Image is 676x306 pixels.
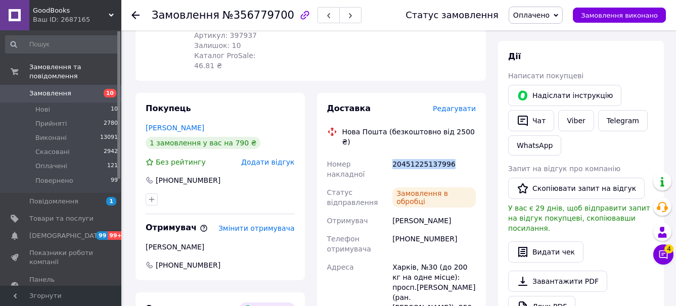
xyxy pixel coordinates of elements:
[146,104,191,113] span: Покупець
[327,160,365,178] span: Номер накладної
[152,9,219,21] span: Замовлення
[508,52,521,61] span: Дії
[156,158,206,166] span: Без рейтингу
[508,85,621,106] button: Надіслати інструкцію
[29,248,94,267] span: Показники роботи компанії
[433,105,476,113] span: Редагувати
[146,242,295,252] div: [PERSON_NAME]
[194,41,241,49] span: Залишок: 10
[111,176,118,185] span: 99
[35,119,67,128] span: Прийняті
[146,137,260,149] div: 1 замовлення у вас на 790 ₴
[155,175,221,185] div: [PHONE_NUMBER]
[29,63,121,81] span: Замовлення та повідомлення
[35,133,67,142] span: Виконані
[29,197,78,206] span: Повідомлення
[508,241,583,263] button: Видати чек
[108,231,124,240] span: 99+
[35,105,50,114] span: Нові
[146,124,204,132] a: [PERSON_NAME]
[327,217,368,225] span: Отримувач
[146,223,208,232] span: Отримувач
[598,110,648,131] a: Telegram
[508,271,607,292] a: Завантажити PDF
[35,147,70,157] span: Скасовані
[405,10,499,20] div: Статус замовлення
[508,135,561,156] a: WhatsApp
[194,52,255,70] span: Каталог ProSale: 46.81 ₴
[581,12,658,19] span: Замовлення виконано
[390,155,478,183] div: 20451225137996
[35,176,73,185] span: Повернено
[106,197,116,206] span: 1
[508,110,554,131] button: Чат
[327,235,371,253] span: Телефон отримувача
[29,275,94,293] span: Панель управління
[111,105,118,114] span: 10
[664,244,673,253] span: 4
[100,133,118,142] span: 13091
[96,231,108,240] span: 99
[29,214,94,223] span: Товари та послуги
[508,165,620,173] span: Запит на відгук про компанію
[327,188,378,207] span: Статус відправлення
[327,263,354,271] span: Адреса
[390,212,478,230] div: [PERSON_NAME]
[194,31,257,39] span: Артикул: 397937
[5,35,119,54] input: Пошук
[218,224,295,232] span: Змінити отримувача
[107,162,118,171] span: 121
[241,158,294,166] span: Додати відгук
[33,6,109,15] span: GoodBooks
[558,110,594,131] a: Viber
[35,162,67,171] span: Оплачені
[392,187,476,208] div: Замовлення в обробці
[104,89,116,97] span: 10
[573,8,666,23] button: Замовлення виконано
[390,230,478,258] div: [PHONE_NUMBER]
[29,89,71,98] span: Замовлення
[33,15,121,24] div: Ваш ID: 2687165
[131,10,140,20] div: Повернутися назад
[222,9,294,21] span: №356779700
[508,204,650,232] span: У вас є 29 днів, щоб відправити запит на відгук покупцеві, скопіювавши посилання.
[327,104,371,113] span: Доставка
[104,119,118,128] span: 2780
[340,127,479,147] div: Нова Пошта (безкоштовно від 2500 ₴)
[104,147,118,157] span: 2942
[508,72,583,80] span: Написати покупцеві
[653,244,673,265] button: Чат з покупцем4
[29,231,104,240] span: [DEMOGRAPHIC_DATA]
[508,178,645,199] button: Скопіювати запит на відгук
[155,260,221,270] span: [PHONE_NUMBER]
[513,11,550,19] span: Оплачено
